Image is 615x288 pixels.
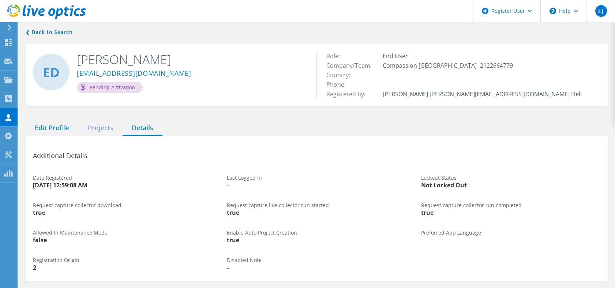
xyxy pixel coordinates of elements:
span: Request capture collector run completed [421,202,522,209]
div: Edit Profile [26,121,79,136]
span: Phone: [326,81,353,89]
span: Last Logged In [227,174,262,181]
span: ED [43,66,60,79]
span: Date Registered [33,174,72,181]
td: End User [380,51,583,61]
div: Projects [79,121,123,136]
a: Live Optics Dashboard [7,15,86,20]
span: Request capture live collector run started [227,202,329,209]
h2: [PERSON_NAME] [77,51,305,67]
span: Compassion [GEOGRAPHIC_DATA] -2122664779 [382,61,520,70]
span: Preferred App Language [421,229,481,236]
div: Details [123,121,162,136]
div: false [33,237,212,243]
div: [DATE] 12:59:08 AM [33,182,212,188]
div: true [33,210,212,216]
span: Registered by: [326,90,372,98]
svg: \n [550,8,556,14]
span: Company/Team: [326,61,379,70]
span: Enable Auto Project Creation [227,229,297,236]
div: true [227,237,406,243]
span: Country: [326,71,357,79]
div: Not Locked Out [421,182,600,188]
h3: Additional Details [33,150,600,161]
span: Disabled Note [227,257,262,263]
a: Back to search [26,28,72,37]
span: Request capture collector download [33,202,121,209]
span: Allowed In Maintenance Mode [33,229,108,236]
td: [PERSON_NAME] [PERSON_NAME][EMAIL_ADDRESS][DOMAIN_NAME] Dell [380,89,583,99]
span: LJ [598,8,603,14]
span: Registration Origin [33,257,79,263]
div: true [227,210,406,216]
div: 2 [33,265,212,270]
span: Lockout Status [421,174,457,181]
div: - [227,182,406,188]
span: Role: [326,52,347,60]
div: Pending Activation [77,82,143,93]
a: [EMAIL_ADDRESS][DOMAIN_NAME] [77,70,191,78]
div: - [227,265,600,270]
div: true [421,210,600,216]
